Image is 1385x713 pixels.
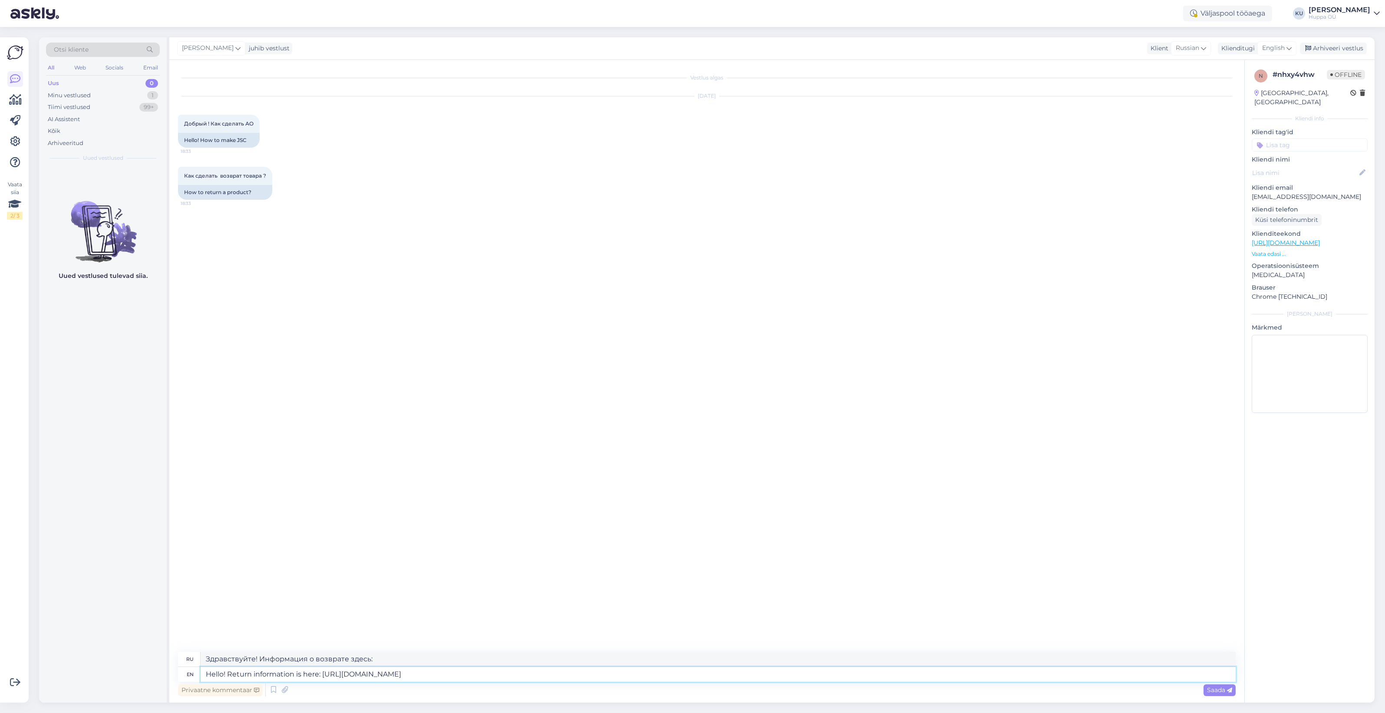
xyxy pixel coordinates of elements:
[1252,229,1368,238] p: Klienditeekond
[83,154,123,162] span: Uued vestlused
[1252,283,1368,292] p: Brauser
[178,74,1236,82] div: Vestlus algas
[184,172,266,179] span: Как сделать возврат товара ?
[178,133,260,148] div: Hello! How to make JSC
[1252,168,1358,178] input: Lisa nimi
[1252,183,1368,192] p: Kliendi email
[1252,205,1368,214] p: Kliendi telefon
[1207,686,1232,694] span: Saada
[1183,6,1272,21] div: Väljaspool tööaega
[1262,43,1285,53] span: English
[48,91,91,100] div: Minu vestlused
[7,212,23,220] div: 2 / 3
[1252,310,1368,318] div: [PERSON_NAME]
[178,185,272,200] div: How to return a product?
[73,62,88,73] div: Web
[187,667,194,682] div: en
[1252,115,1368,122] div: Kliendi info
[48,139,83,148] div: Arhiveeritud
[1309,7,1380,20] a: [PERSON_NAME]Huppa OÜ
[178,684,263,696] div: Privaatne kommentaar
[48,79,59,88] div: Uus
[186,652,194,667] div: ru
[1309,13,1370,20] div: Huppa OÜ
[1252,250,1368,258] p: Vaata edasi ...
[139,103,158,112] div: 99+
[1252,271,1368,280] p: [MEDICAL_DATA]
[145,79,158,88] div: 0
[1327,70,1365,79] span: Offline
[54,45,89,54] span: Otsi kliente
[147,91,158,100] div: 1
[39,185,167,264] img: No chats
[1218,44,1255,53] div: Klienditugi
[201,652,1236,667] textarea: Здравствуйте! Информация о возврате здесь:
[1254,89,1350,107] div: [GEOGRAPHIC_DATA], [GEOGRAPHIC_DATA]
[1293,7,1305,20] div: KU
[1252,214,1322,226] div: Küsi telefoninumbrit
[181,148,213,155] span: 18:33
[184,120,254,127] span: Добрый ! Как сделать АО
[142,62,160,73] div: Email
[1252,323,1368,332] p: Märkmed
[1309,7,1370,13] div: [PERSON_NAME]
[1259,73,1263,79] span: n
[48,127,60,135] div: Kõik
[104,62,125,73] div: Socials
[245,44,290,53] div: juhib vestlust
[178,92,1236,100] div: [DATE]
[1252,192,1368,201] p: [EMAIL_ADDRESS][DOMAIN_NAME]
[1252,155,1368,164] p: Kliendi nimi
[1252,292,1368,301] p: Chrome [TECHNICAL_ID]
[181,200,213,207] span: 18:33
[46,62,56,73] div: All
[1273,69,1327,80] div: # nhxy4vhw
[59,271,148,281] p: Uued vestlused tulevad siia.
[1252,239,1320,247] a: [URL][DOMAIN_NAME]
[1252,139,1368,152] input: Lisa tag
[1176,43,1199,53] span: Russian
[182,43,234,53] span: [PERSON_NAME]
[7,181,23,220] div: Vaata siia
[7,44,23,61] img: Askly Logo
[1147,44,1168,53] div: Klient
[201,667,1236,682] textarea: Hello! Return information is here: [URL][DOMAIN_NAME]
[1300,43,1367,54] div: Arhiveeri vestlus
[1252,261,1368,271] p: Operatsioonisüsteem
[1252,128,1368,137] p: Kliendi tag'id
[48,103,90,112] div: Tiimi vestlused
[48,115,80,124] div: AI Assistent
